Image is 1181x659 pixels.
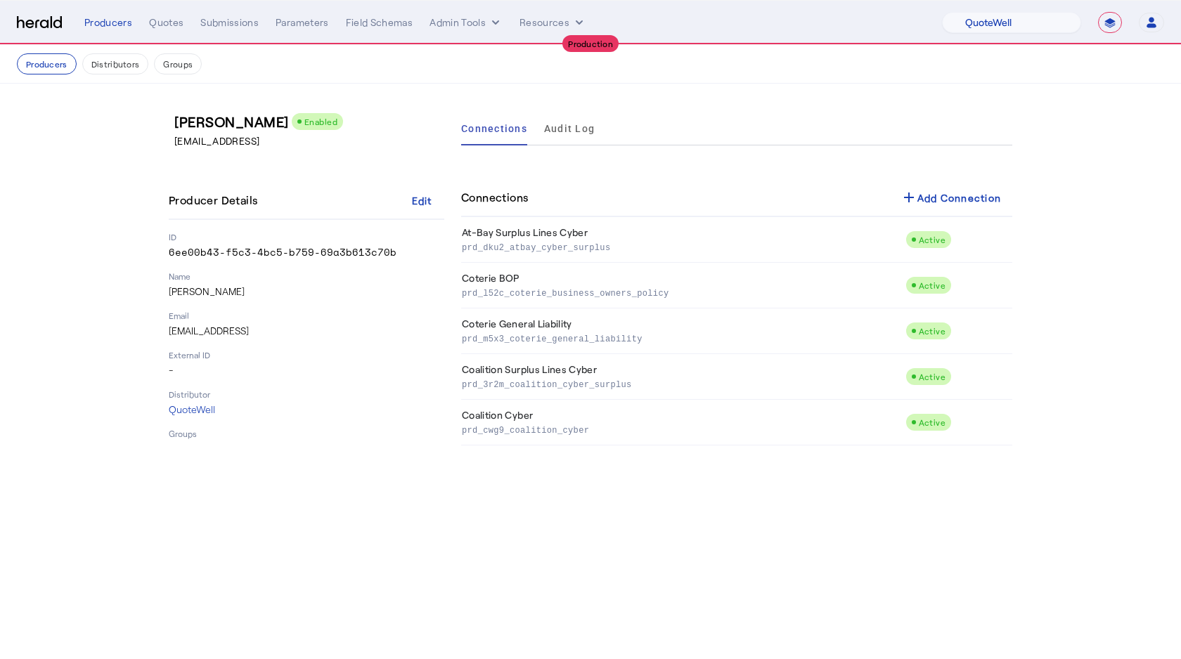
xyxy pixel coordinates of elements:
[919,372,946,381] span: Active
[919,280,946,290] span: Active
[901,189,917,206] mat-icon: add
[169,192,263,209] h4: Producer Details
[304,117,338,126] span: Enabled
[200,15,259,30] div: Submissions
[462,422,900,436] p: prd_cwg9_coalition_cyber
[17,16,62,30] img: Herald Logo
[461,263,905,308] td: Coterie BOP
[84,15,132,30] div: Producers
[462,377,900,391] p: prd_3r2m_coalition_cyber_surplus
[276,15,329,30] div: Parameters
[889,185,1013,210] button: Add Connection
[169,389,444,400] p: Distributor
[174,134,450,148] p: [EMAIL_ADDRESS]
[149,15,183,30] div: Quotes
[462,240,900,254] p: prd_dku2_atbay_cyber_surplus
[461,400,905,445] td: Coalition Cyber
[169,231,444,242] p: ID
[412,193,432,208] div: Edit
[169,403,444,417] p: QuoteWell
[169,245,444,259] p: 6ee00b43-f5c3-4bc5-b759-69a3b613c70b
[461,308,905,354] td: Coterie General Liability
[174,112,450,131] h3: [PERSON_NAME]
[461,354,905,400] td: Coalition Surplus Lines Cyber
[919,235,946,244] span: Active
[919,417,946,427] span: Active
[461,189,528,206] h4: Connections
[169,363,444,377] p: -
[901,189,1002,206] div: Add Connection
[346,15,413,30] div: Field Schemas
[462,331,900,345] p: prd_m5x3_coterie_general_liability
[169,349,444,360] p: External ID
[169,285,444,299] p: [PERSON_NAME]
[169,428,444,439] p: Groups
[519,15,586,30] button: Resources dropdown menu
[919,326,946,336] span: Active
[562,35,619,52] div: Production
[461,217,905,263] td: At-Bay Surplus Lines Cyber
[462,285,900,299] p: prd_l52c_coterie_business_owners_policy
[461,112,527,145] a: Connections
[82,53,149,74] button: Distributors
[17,53,77,74] button: Producers
[154,53,202,74] button: Groups
[169,310,444,321] p: Email
[544,124,595,133] span: Audit Log
[399,188,444,213] button: Edit
[169,270,444,282] p: Name
[169,324,444,338] p: [EMAIL_ADDRESS]
[461,124,527,133] span: Connections
[544,112,595,145] a: Audit Log
[430,15,503,30] button: internal dropdown menu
